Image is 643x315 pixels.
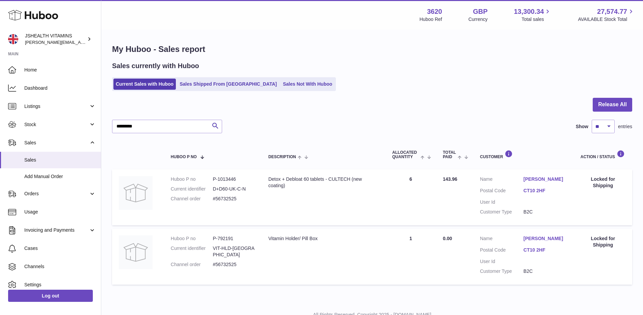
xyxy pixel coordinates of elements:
[578,7,635,23] a: 27,574.77 AVAILABLE Stock Total
[524,176,567,182] a: [PERSON_NAME]
[24,209,96,215] span: Usage
[24,173,96,180] span: Add Manual Order
[268,155,296,159] span: Description
[24,67,96,73] span: Home
[24,191,89,197] span: Orders
[171,196,213,202] dt: Channel order
[427,7,442,16] strong: 3620
[25,33,86,46] div: JSHEALTH VITAMINS
[480,235,524,244] dt: Name
[24,282,96,288] span: Settings
[420,16,442,23] div: Huboo Ref
[480,150,567,159] div: Customer
[24,245,96,252] span: Cases
[524,268,567,275] dd: B2C
[171,155,197,159] span: Huboo P no
[443,150,456,159] span: Total paid
[480,199,524,205] dt: User Id
[171,235,213,242] dt: Huboo P no
[112,61,199,70] h2: Sales currently with Huboo
[514,7,544,16] span: 13,300.34
[213,245,255,258] dd: VIT-HLD-[GEOGRAPHIC_DATA]
[24,103,89,110] span: Listings
[213,176,255,182] dd: P-1013446
[578,16,635,23] span: AVAILABLE Stock Total
[473,7,487,16] strong: GBP
[280,79,334,90] a: Sales Not With Huboo
[213,261,255,268] dd: #56732525
[468,16,488,23] div: Currency
[581,176,625,189] div: Locked for Shipping
[524,247,567,253] a: CT10 2HF
[524,235,567,242] a: [PERSON_NAME]
[24,263,96,270] span: Channels
[113,79,176,90] a: Current Sales with Huboo
[25,39,135,45] span: [PERSON_NAME][EMAIL_ADDRESS][DOMAIN_NAME]
[581,150,625,159] div: Action / Status
[213,186,255,192] dd: D+D60-UK-C-N
[521,16,552,23] span: Total sales
[24,227,89,233] span: Invoicing and Payments
[514,7,552,23] a: 13,300.34 Total sales
[392,150,419,159] span: ALLOCATED Quantity
[480,268,524,275] dt: Customer Type
[119,235,153,269] img: no-photo.jpg
[597,7,627,16] span: 27,574.77
[524,188,567,194] a: CT10 2HF
[24,121,89,128] span: Stock
[480,258,524,265] dt: User Id
[443,176,457,182] span: 143.96
[576,123,588,130] label: Show
[171,186,213,192] dt: Current identifier
[268,176,379,189] div: Detox + Debloat 60 tablets - CULTECH (new coating)
[618,123,632,130] span: entries
[213,235,255,242] dd: P-792191
[24,85,96,91] span: Dashboard
[524,209,567,215] dd: B2C
[171,176,213,182] dt: Huboo P no
[112,44,632,55] h1: My Huboo - Sales report
[213,196,255,202] dd: #56732525
[24,140,89,146] span: Sales
[581,235,625,248] div: Locked for Shipping
[171,261,213,268] dt: Channel order
[171,245,213,258] dt: Current identifier
[268,235,379,242] div: Vitamin Holder/ Pill Box
[385,229,436,285] td: 1
[177,79,279,90] a: Sales Shipped From [GEOGRAPHIC_DATA]
[480,176,524,184] dt: Name
[443,236,452,241] span: 0.00
[480,247,524,255] dt: Postal Code
[8,290,93,302] a: Log out
[480,188,524,196] dt: Postal Code
[8,34,18,44] img: francesca@jshealthvitamins.com
[119,176,153,210] img: no-photo.jpg
[593,98,632,112] button: Release All
[24,157,96,163] span: Sales
[480,209,524,215] dt: Customer Type
[385,169,436,225] td: 6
